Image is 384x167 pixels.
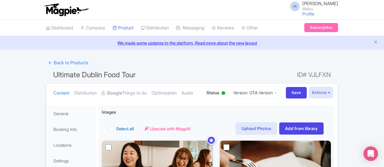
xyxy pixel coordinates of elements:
[113,20,134,36] a: Product
[53,84,69,103] a: Content
[47,122,93,136] a: Booking Info
[141,20,169,36] a: Distribution
[206,89,219,96] span: Status
[236,122,277,135] a: Upload Photos
[176,20,204,36] a: Messaging
[309,87,333,98] button: Actions
[297,69,331,81] span: ID# VJLFXN
[107,90,122,97] strong: Google
[279,122,324,135] a: Add from library
[46,57,91,69] a: ← Back to Products
[101,84,147,103] a: GoogleThings to do
[150,125,191,132] span: Upscale with MagpAI
[290,2,300,11] span: H
[47,107,93,120] a: General
[302,7,338,11] small: Walks
[304,23,338,32] a: Subscription
[116,125,134,132] label: Select all
[43,3,90,16] img: logo-ab69f6fb50320c5b225c76a69d11143b.png
[152,84,177,103] a: Optimization
[80,20,105,36] a: Company
[181,84,193,103] a: Audio
[53,70,136,79] span: Ultimate Dublin Food Tour
[47,138,93,152] a: Locations
[4,40,380,46] a: We made some updates to the platform. Read more about the new layout
[102,109,116,115] span: Images
[373,39,378,46] button: Close announcement
[286,87,307,99] input: Save
[46,20,73,36] a: Dashboard
[286,1,338,11] a: H [PERSON_NAME] Walks
[74,84,97,103] a: Distribution
[302,1,338,6] span: [PERSON_NAME]
[363,146,378,161] div: Open Intercom Messenger
[220,89,226,98] div: Active
[302,11,314,16] a: Profile
[212,20,234,36] a: Reviews
[229,87,281,99] a: Version: OTA Version
[241,20,258,36] a: Other
[145,125,191,132] a: Upscale with MagpAI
